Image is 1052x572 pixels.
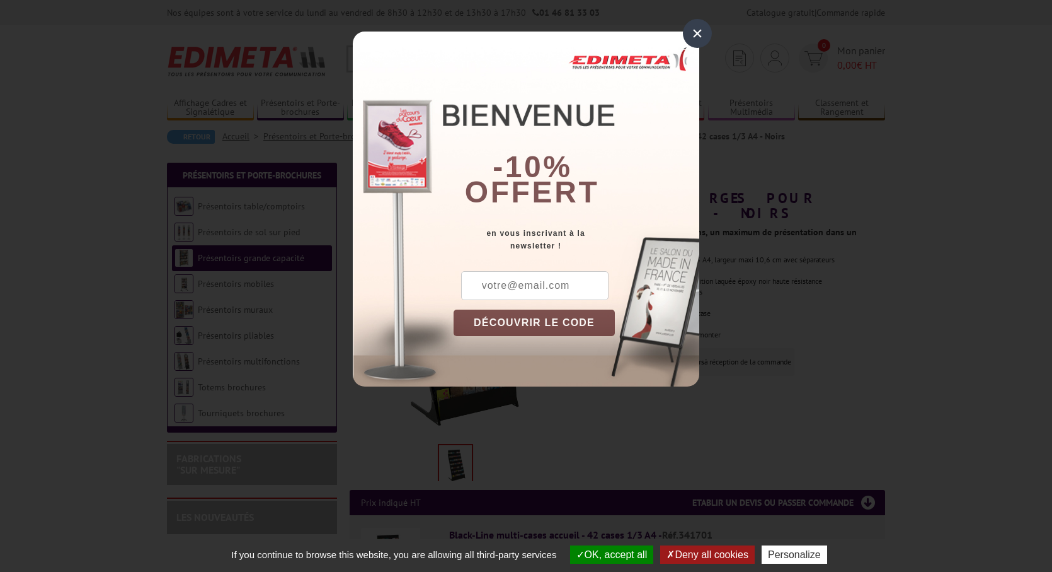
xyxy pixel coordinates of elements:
button: Deny all cookies [660,546,755,564]
div: en vous inscrivant à la newsletter ! [454,227,699,252]
button: Personalize (modal window) [762,546,827,564]
span: If you continue to browse this website, you are allowing all third-party services [225,549,563,560]
button: OK, accept all [570,546,654,564]
b: -10% [493,150,572,184]
button: DÉCOUVRIR LE CODE [454,310,615,336]
input: votre@email.com [461,271,609,300]
font: offert [465,175,600,209]
div: × [683,19,712,48]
